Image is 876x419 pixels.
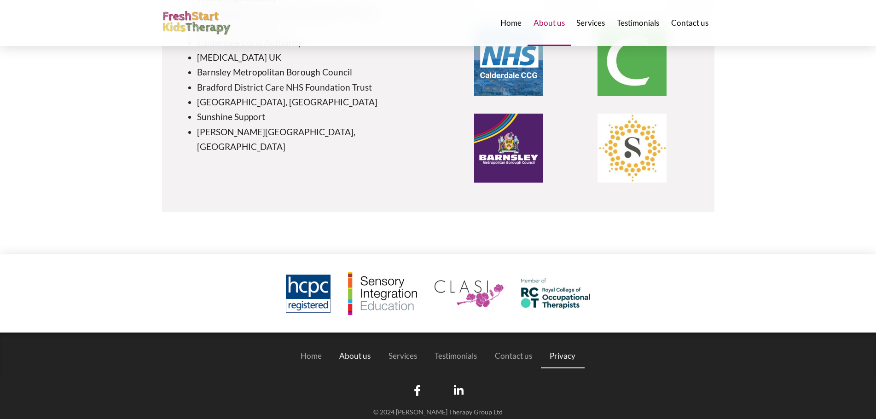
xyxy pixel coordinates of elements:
p: © 2024 [PERSON_NAME] Therapy Group Ltd [291,408,586,417]
span: About us [339,352,371,360]
span: Services [389,352,417,360]
span: Services [576,19,605,27]
img: Member of the Sensory Integration Education Network [348,272,417,315]
a: Home [292,343,331,369]
img: Image [474,27,543,96]
li: Barnsley Metropolitan Borough Council [197,65,429,80]
a: Testimonials [426,343,486,369]
a: Contact us [486,343,541,369]
li: [PERSON_NAME][GEOGRAPHIC_DATA], [GEOGRAPHIC_DATA] [197,125,429,155]
span: Contact us [671,19,708,27]
img: FreshStart Kids Therapy logo [162,11,231,35]
span: Testimonials [435,352,477,360]
li: [MEDICAL_DATA] UK [197,50,429,65]
span: Contact us [495,352,532,360]
li: Bradford District Care NHS Foundation Trust [197,80,429,95]
img: Image [598,114,667,183]
span: Home [500,19,522,27]
img: Image [598,27,667,96]
img: Member of the Royal College of Occupational Therapists [521,278,590,310]
a: Privacy [541,343,585,369]
li: Sunshine Support [197,109,429,124]
span: Privacy [550,352,575,360]
img: Image [474,114,543,183]
li: [GEOGRAPHIC_DATA], [GEOGRAPHIC_DATA] [197,95,429,109]
span: Testimonials [617,19,659,27]
a: Services [380,343,426,369]
img: Collaborative for Leadership in Ayres Sensory Integration [435,280,504,308]
span: Home [301,352,322,360]
a: About us [331,343,380,369]
img: Registered member of the Health and Care Professions Council [286,275,331,313]
span: About us [534,19,565,27]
